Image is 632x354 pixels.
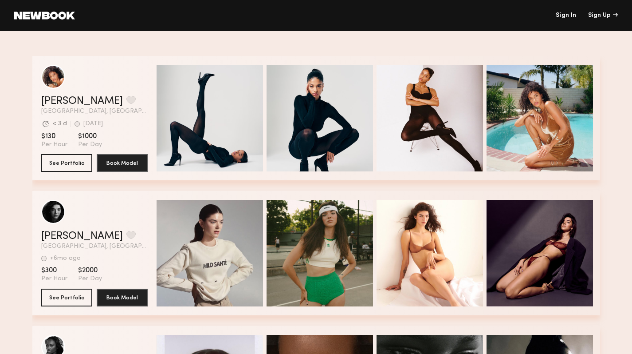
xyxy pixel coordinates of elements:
[78,275,102,283] span: Per Day
[78,132,102,141] span: $1000
[50,255,81,262] div: +6mo ago
[78,141,102,149] span: Per Day
[41,243,148,250] span: [GEOGRAPHIC_DATA], [GEOGRAPHIC_DATA]
[83,121,103,127] div: [DATE]
[41,289,92,306] button: See Portfolio
[41,154,92,172] button: See Portfolio
[41,96,123,107] a: [PERSON_NAME]
[556,12,576,19] a: Sign In
[97,289,148,306] button: Book Model
[52,121,67,127] div: < 3 d
[97,154,148,172] button: Book Model
[41,231,123,242] a: [PERSON_NAME]
[41,108,148,115] span: [GEOGRAPHIC_DATA], [GEOGRAPHIC_DATA]
[41,132,67,141] span: $130
[588,12,618,19] div: Sign Up
[41,141,67,149] span: Per Hour
[41,266,67,275] span: $300
[78,266,102,275] span: $2000
[41,275,67,283] span: Per Hour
